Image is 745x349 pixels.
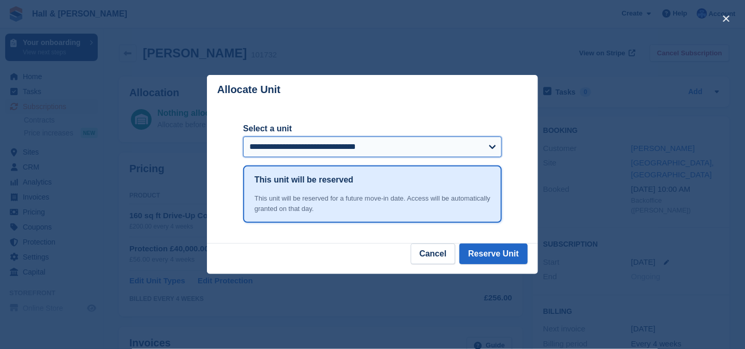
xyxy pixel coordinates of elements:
[459,244,528,264] button: Reserve Unit
[718,10,735,27] button: close
[217,84,280,96] p: Allocate Unit
[243,123,502,135] label: Select a unit
[411,244,455,264] button: Cancel
[255,174,353,186] h1: This unit will be reserved
[255,193,490,214] div: This unit will be reserved for a future move-in date. Access will be automatically granted on tha...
